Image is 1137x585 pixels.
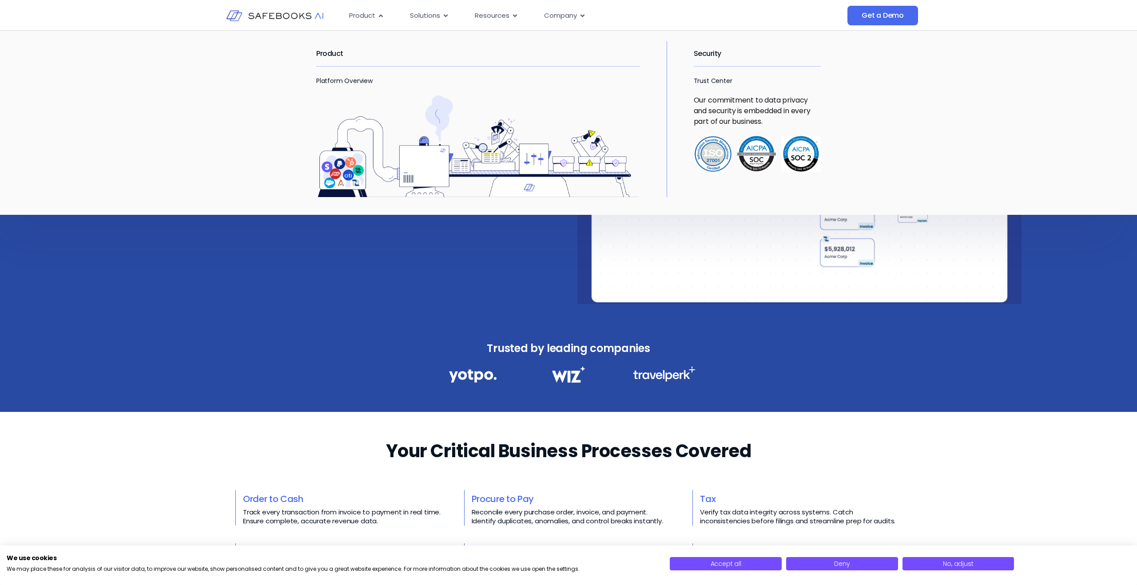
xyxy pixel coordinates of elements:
[243,493,303,505] a: Order to Cash
[694,95,821,127] p: Our commitment to data privacy and security is embedded in every part of our business.
[243,508,445,526] p: Track every transaction from invoice to payment in real time. Ensure complete, accurate revenue d...
[902,557,1014,570] button: Adjust cookie preferences
[429,340,708,357] h3: Trusted by leading companies
[7,554,656,562] h2: We use cookies
[342,7,759,24] div: Menu Toggle
[472,508,673,526] p: Reconcile every purchase order, invoice, and payment. Identify duplicates, anomalies, and control...
[410,11,440,21] span: Solutions
[316,76,373,85] a: Platform Overview
[386,439,751,463] h2: Your Critical Business Processes Covered​​
[700,508,902,526] p: Verify tax data integrity across systems. Catch inconsistencies before filings and streamline pre...
[694,41,821,66] h2: Security
[544,11,577,21] span: Company
[633,366,696,382] img: Financial Data Governance 3
[475,11,509,21] span: Resources
[847,6,918,25] a: Get a Demo
[349,11,375,21] span: Product
[316,41,640,66] h2: Product
[449,366,497,385] img: Financial Data Governance 1
[7,565,656,573] p: We may place these for analysis of our visitor data, to improve our website, show personalised co...
[342,7,759,24] nav: Menu
[711,559,741,568] span: Accept all
[943,559,973,568] span: No, adjust
[834,559,850,568] span: Deny
[700,493,716,505] a: Tax
[472,493,534,505] a: Procure to Pay
[862,11,904,20] span: Get a Demo
[670,557,782,570] button: Accept all cookies
[548,366,589,383] img: Financial Data Governance 2
[694,76,732,85] a: Trust Center
[786,557,898,570] button: Deny all cookies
